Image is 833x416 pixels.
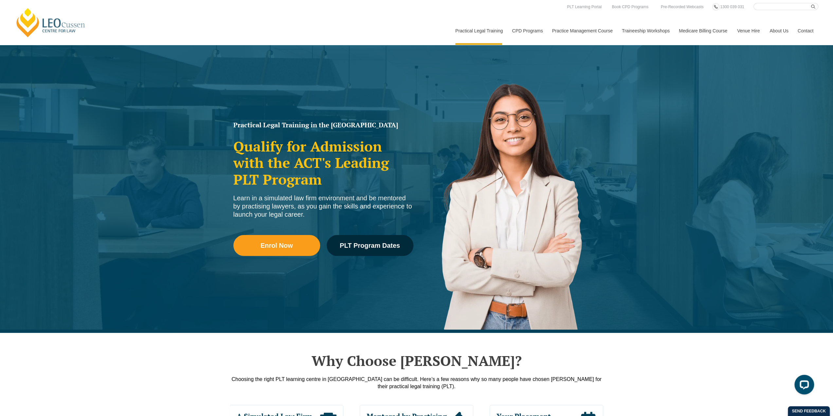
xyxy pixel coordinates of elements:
a: PLT Learning Portal [565,3,603,10]
a: About Us [765,17,793,45]
a: Traineeship Workshops [617,17,674,45]
h2: Qualify for Admission with the ACT's Leading PLT Program [233,138,413,188]
h2: Why Choose [PERSON_NAME]? [230,353,603,369]
div: Learn in a simulated law firm environment and be mentored by practising lawyers, as you gain the ... [233,194,413,219]
iframe: LiveChat chat widget [789,372,817,400]
span: PLT Program Dates [340,242,400,249]
a: Pre-Recorded Webcasts [659,3,705,10]
a: Venue Hire [732,17,765,45]
a: Contact [793,17,818,45]
a: Enrol Now [233,235,320,256]
a: Practical Legal Training [450,17,507,45]
div: Choosing the right PLT learning centre in [GEOGRAPHIC_DATA] can be difficult. Here’s a few reason... [230,376,603,390]
a: CPD Programs [507,17,547,45]
a: PLT Program Dates [327,235,413,256]
a: 1300 039 031 [718,3,746,10]
a: [PERSON_NAME] Centre for Law [15,7,87,38]
span: Enrol Now [261,242,293,249]
a: Book CPD Programs [610,3,650,10]
a: Practice Management Course [547,17,617,45]
span: 1300 039 031 [720,5,744,9]
h1: Practical Legal Training in the [GEOGRAPHIC_DATA] [233,122,413,128]
a: Medicare Billing Course [674,17,732,45]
